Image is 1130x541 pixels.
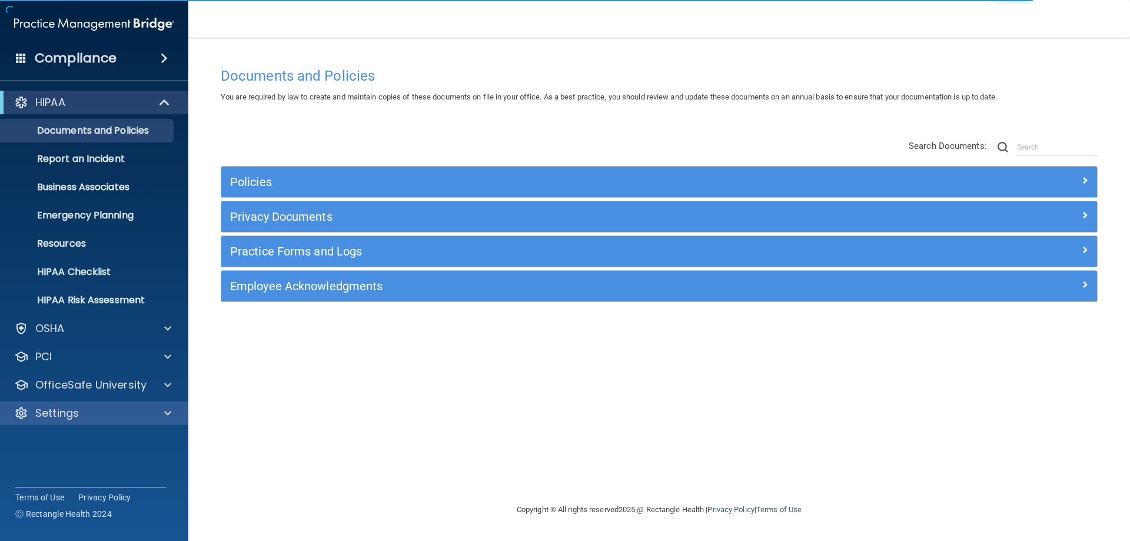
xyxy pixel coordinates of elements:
[35,50,117,67] h4: Compliance
[8,266,168,278] p: HIPAA Checklist
[35,378,147,392] p: OfficeSafe University
[926,457,1116,505] iframe: Drift Widget Chat Controller
[14,95,171,109] a: HIPAA
[756,505,802,514] a: Terms of Use
[221,68,1098,84] h4: Documents and Policies
[230,172,1088,191] a: Policies
[8,181,168,193] p: Business Associates
[230,210,869,223] h5: Privacy Documents
[230,277,1088,296] a: Employee Acknowledgments
[8,238,168,250] p: Resources
[221,92,997,101] span: You are required by law to create and maintain copies of these documents on file in your office. ...
[230,207,1088,226] a: Privacy Documents
[14,350,171,364] a: PCI
[78,492,131,503] a: Privacy Policy
[8,125,168,137] p: Documents and Policies
[230,245,869,258] h5: Practice Forms and Logs
[14,378,171,392] a: OfficeSafe University
[14,321,171,336] a: OSHA
[230,242,1088,261] a: Practice Forms and Logs
[909,141,987,151] span: Search Documents:
[14,406,171,420] a: Settings
[230,280,869,293] h5: Employee Acknowledgments
[230,175,869,188] h5: Policies
[14,12,174,36] img: PMB logo
[8,210,168,221] p: Emergency Planning
[1017,138,1098,156] input: Search
[8,294,168,306] p: HIPAA Risk Assessment
[35,406,79,420] p: Settings
[35,321,65,336] p: OSHA
[35,350,52,364] p: PCI
[15,508,112,520] span: Ⓒ Rectangle Health 2024
[8,153,168,165] p: Report an Incident
[707,505,754,514] a: Privacy Policy
[998,142,1008,152] img: ic-search.3b580494.png
[444,491,874,529] div: Copyright © All rights reserved 2025 @ Rectangle Health | |
[35,95,65,109] p: HIPAA
[15,492,64,503] a: Terms of Use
